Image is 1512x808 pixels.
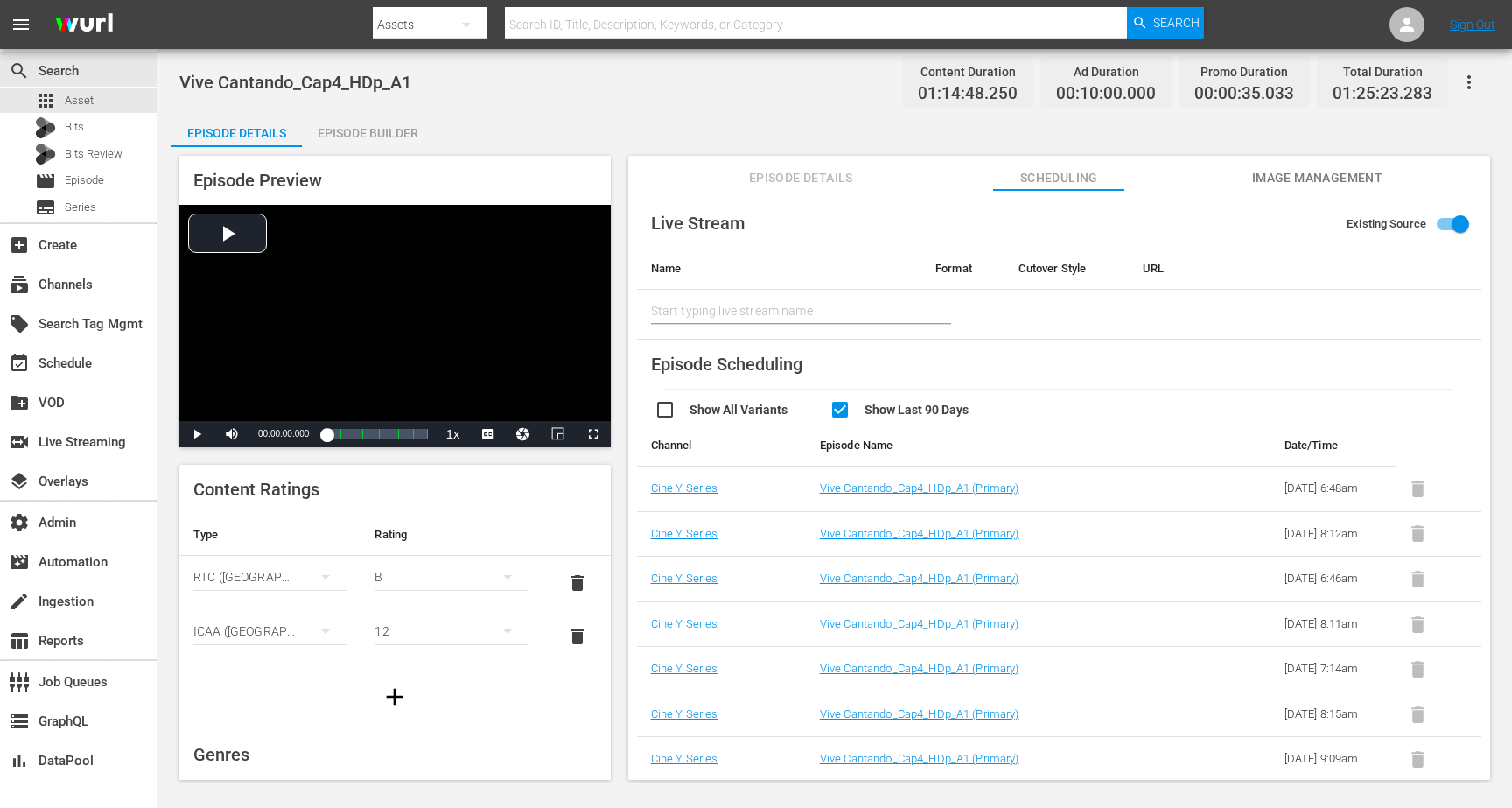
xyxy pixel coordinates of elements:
[436,421,471,447] button: Playback Rate
[1056,84,1156,104] span: 00:10:00.000
[9,591,30,612] span: Ingestion
[1333,60,1432,84] div: Total Duration
[9,60,30,81] span: Search
[258,429,309,439] span: 00:00:00.000
[651,527,718,540] a: Cine Y Series
[1129,248,1453,290] th: URL
[302,112,433,154] div: Episode Builder
[193,607,346,656] div: ICAA ([GEOGRAPHIC_DATA])
[1270,647,1397,692] td: [DATE] 7:14am
[1270,511,1397,557] td: [DATE] 8:12am
[1270,601,1397,647] td: [DATE] 8:11am
[1127,7,1204,39] button: Search
[651,354,802,375] span: Episode Scheduling
[651,481,718,495] a: Cine Y Series
[9,313,30,334] span: Search Tag Mgmt
[374,552,528,601] div: B
[820,662,1019,675] a: Vive Cantando_Cap4_HDp_A1 (Primary)
[1333,84,1432,104] span: 01:25:23.283
[193,170,322,191] span: Episode Preview
[302,112,433,147] button: Episode Builder
[35,117,56,138] div: Bits
[9,512,30,533] span: Admin
[10,14,31,35] span: menu
[637,425,806,467] th: Channel
[9,274,30,295] span: Channels
[651,662,718,675] a: Cine Y Series
[9,630,30,651] span: Reports
[171,112,302,147] button: Episode Details
[9,552,30,573] span: Automation
[35,171,56,192] span: Episode
[193,552,346,601] div: RTC ([GEOGRAPHIC_DATA])
[918,84,1018,104] span: 01:14:48.250
[1004,248,1129,290] th: Cutover Style
[735,167,866,189] span: Episode Details
[918,60,1018,84] div: Content Duration
[9,750,30,771] span: DataPool
[193,479,319,500] span: Content Ratings
[921,248,1004,290] th: Format
[806,425,1186,467] th: Episode Name
[9,392,30,413] span: VOD
[179,72,411,93] span: Vive Cantando_Cap4_HDp_A1
[1270,425,1397,467] th: Date/Time
[1347,215,1426,233] span: Existing Source
[65,199,96,216] span: Series
[35,144,56,165] div: Bits Review
[651,213,745,234] span: Live Stream
[820,527,1019,540] a: Vive Cantando_Cap4_HDp_A1 (Primary)
[820,572,1019,585] a: Vive Cantando_Cap4_HDp_A1 (Primary)
[651,572,718,585] a: Cine Y Series
[556,615,598,657] button: delete
[171,112,302,154] div: Episode Details
[567,626,588,647] span: delete
[471,421,506,447] button: Captions
[179,205,611,447] div: Video Player
[42,4,126,46] img: ans4CAIJ8jUAAAAAAAAAAAAAAAAAAAAAAAAgQb4GAAAAAAAAAAAAAAAAAAAAAAAAJMjXAAAAAAAAAAAAAAAAAAAAAAAAgAT5G...
[9,471,30,492] span: Overlays
[65,92,94,109] span: Asset
[1194,60,1294,84] div: Promo Duration
[1153,7,1200,39] span: Search
[9,671,30,692] span: Job Queues
[1270,467,1397,512] td: [DATE] 6:48am
[214,421,249,447] button: Mute
[9,235,30,256] span: Create
[541,421,576,447] button: Picture-in-Picture
[179,421,214,447] button: Play
[820,481,1019,495] a: Vive Cantando_Cap4_HDp_A1 (Primary)
[65,118,84,136] span: Bits
[1270,737,1397,783] td: [DATE] 9:09am
[820,752,1019,765] a: Vive Cantando_Cap4_HDp_A1 (Primary)
[326,429,426,439] div: Progress Bar
[193,744,249,765] span: Genres
[820,707,1019,720] a: Vive Cantando_Cap4_HDp_A1 (Primary)
[576,421,611,447] button: Fullscreen
[360,514,542,556] th: Rating
[651,707,718,720] a: Cine Y Series
[9,432,30,453] span: Live Streaming
[179,514,360,556] th: Type
[35,90,56,111] span: Asset
[9,353,30,374] span: Schedule
[65,172,104,189] span: Episode
[993,167,1124,189] span: Scheduling
[1270,692,1397,737] td: [DATE] 8:15am
[1056,60,1156,84] div: Ad Duration
[651,617,718,630] a: Cine Y Series
[35,197,56,218] span: Series
[1194,84,1294,104] span: 00:00:35.033
[506,421,541,447] button: Jump To Time
[820,617,1019,630] a: Vive Cantando_Cap4_HDp_A1 (Primary)
[556,562,598,604] button: delete
[637,248,921,290] th: Name
[567,573,588,594] span: delete
[1270,557,1397,602] td: [DATE] 6:46am
[651,752,718,765] a: Cine Y Series
[374,607,528,656] div: 12
[65,145,122,163] span: Bits Review
[9,711,30,732] span: GraphQL
[179,514,611,664] table: simple table
[1450,18,1495,32] a: Sign Out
